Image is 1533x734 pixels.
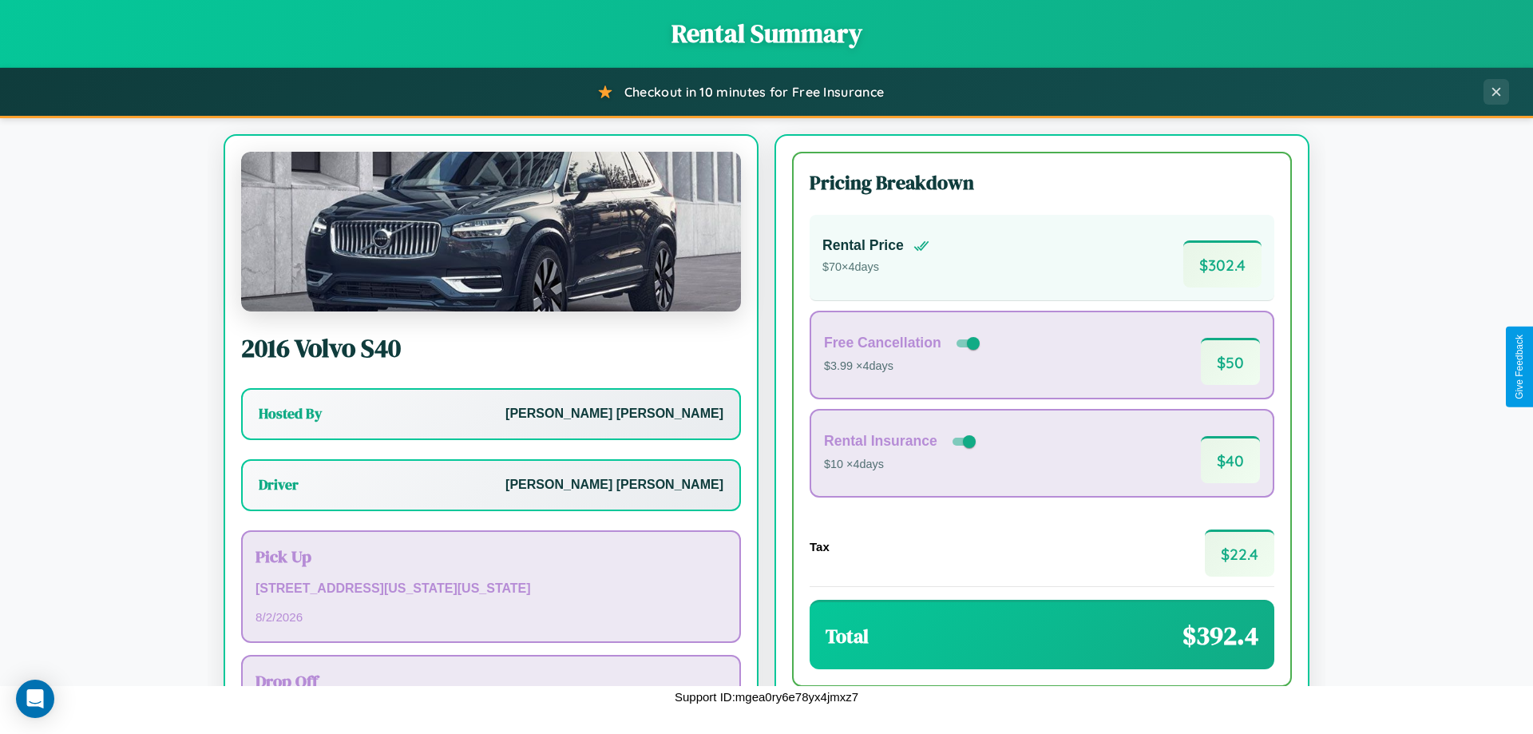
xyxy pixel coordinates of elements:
[1201,338,1260,385] span: $ 50
[824,433,937,450] h4: Rental Insurance
[16,16,1517,51] h1: Rental Summary
[822,257,929,278] p: $ 70 × 4 days
[1205,530,1274,577] span: $ 22.4
[241,152,741,311] img: Volvo S40
[1182,618,1258,653] span: $ 392.4
[1183,240,1262,288] span: $ 302.4
[1514,335,1525,399] div: Give Feedback
[826,623,869,649] h3: Total
[241,331,741,366] h2: 2016 Volvo S40
[505,403,723,426] p: [PERSON_NAME] [PERSON_NAME]
[810,169,1274,196] h3: Pricing Breakdown
[259,475,299,494] h3: Driver
[675,686,858,708] p: Support ID: mgea0ry6e78yx4jmxz7
[255,577,727,601] p: [STREET_ADDRESS][US_STATE][US_STATE]
[255,669,727,692] h3: Drop Off
[810,540,830,553] h4: Tax
[624,84,884,100] span: Checkout in 10 minutes for Free Insurance
[255,606,727,628] p: 8 / 2 / 2026
[822,237,904,254] h4: Rental Price
[505,474,723,497] p: [PERSON_NAME] [PERSON_NAME]
[255,545,727,568] h3: Pick Up
[16,680,54,718] div: Open Intercom Messenger
[824,356,983,377] p: $3.99 × 4 days
[1201,436,1260,483] span: $ 40
[824,335,941,351] h4: Free Cancellation
[259,404,322,423] h3: Hosted By
[824,454,979,475] p: $10 × 4 days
